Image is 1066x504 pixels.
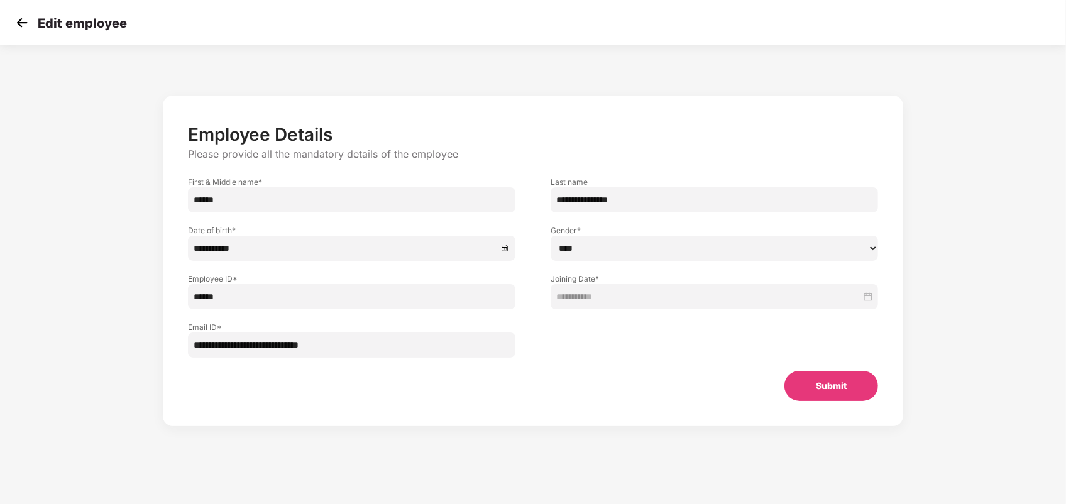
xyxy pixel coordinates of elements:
label: Gender [551,225,878,236]
label: Employee ID [188,273,515,284]
label: Email ID [188,322,515,332]
p: Employee Details [188,124,878,145]
button: Submit [784,371,878,401]
p: Please provide all the mandatory details of the employee [188,148,878,161]
label: Joining Date [551,273,878,284]
label: Last name [551,177,878,187]
img: svg+xml;base64,PHN2ZyB4bWxucz0iaHR0cDovL3d3dy53My5vcmcvMjAwMC9zdmciIHdpZHRoPSIzMCIgaGVpZ2h0PSIzMC... [13,13,31,32]
label: Date of birth [188,225,515,236]
p: Edit employee [38,16,127,31]
label: First & Middle name [188,177,515,187]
